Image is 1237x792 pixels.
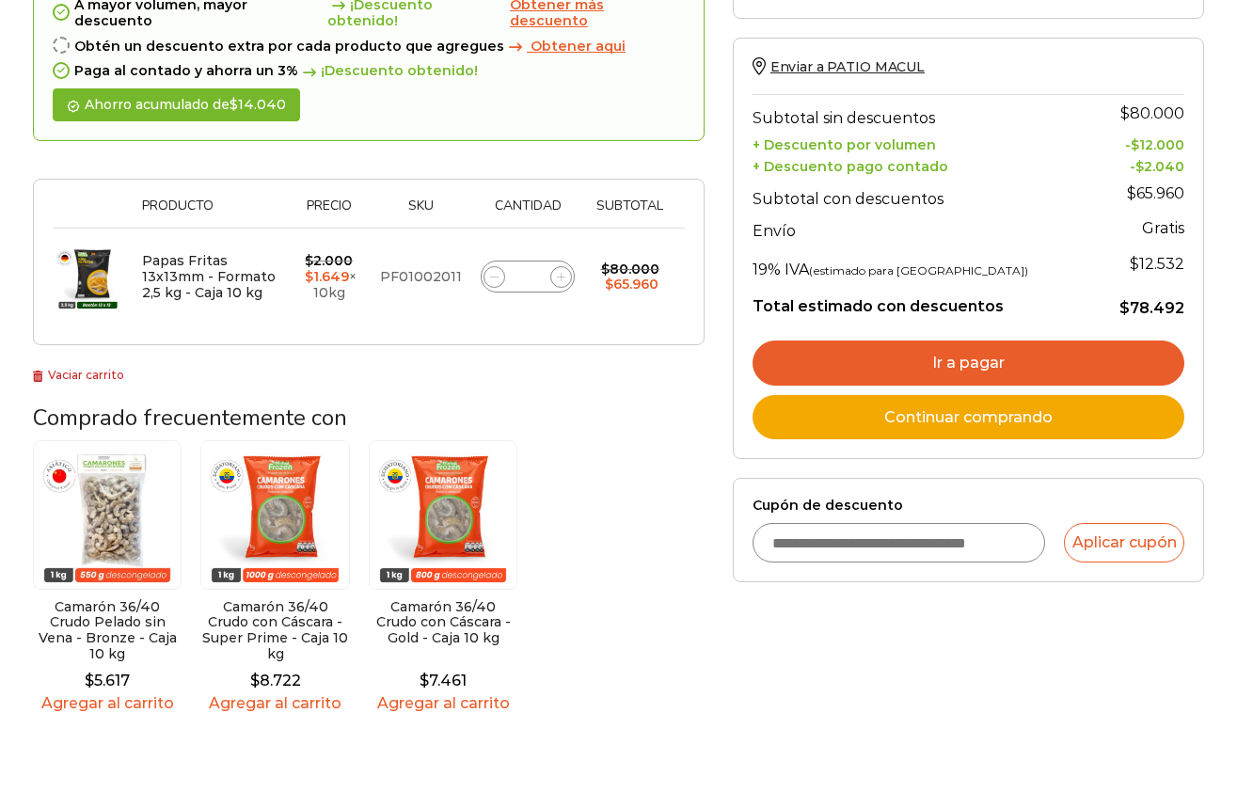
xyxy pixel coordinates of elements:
bdi: 80.000 [601,261,659,277]
th: Envío [753,213,1092,246]
a: Obtener aqui [504,39,626,55]
th: Subtotal sin descuentos [753,94,1092,132]
th: + Descuento por volumen [753,132,1092,153]
bdi: 1.649 [305,268,349,285]
h2: Camarón 36/40 Crudo Pelado sin Vena - Bronze - Caja 10 kg [33,599,182,662]
th: Precio [288,198,371,228]
span: Obtener aqui [531,38,626,55]
span: $ [1120,104,1130,122]
th: Sku [371,198,471,228]
bdi: 78.492 [1119,299,1184,317]
h2: Camarón 36/40 Crudo con Cáscara - Gold - Caja 10 kg [369,599,517,646]
bdi: 65.960 [605,276,658,293]
strong: Gratis [1142,219,1184,237]
span: $ [230,96,238,113]
span: $ [1130,255,1139,273]
span: $ [250,672,260,689]
h2: Camarón 36/40 Crudo con Cáscara - Super Prime - Caja 10 kg [200,599,349,662]
div: Obtén un descuento extra por cada producto que agregues [53,39,685,55]
span: $ [1135,158,1144,175]
span: Enviar a PATIO MACUL [770,58,925,75]
td: - [1091,153,1184,175]
span: $ [305,268,313,285]
th: Total estimado con descuentos [753,283,1092,319]
a: Vaciar carrito [33,368,124,382]
div: Paga al contado y ahorra un 3% [53,63,685,79]
th: Cantidad [471,198,584,228]
span: $ [1119,299,1130,317]
a: Agregar al carrito [33,694,182,712]
span: Comprado frecuentemente con [33,403,347,433]
td: - [1091,132,1184,153]
a: Ir a pagar [753,341,1184,386]
th: Subtotal [584,198,675,228]
div: Ahorro acumulado de [53,88,300,121]
bdi: 65.960 [1127,184,1184,202]
th: 19% IVA [753,245,1092,282]
bdi: 14.040 [230,96,286,113]
small: (estimado para [GEOGRAPHIC_DATA]) [809,263,1028,277]
button: Aplicar cupón [1064,523,1184,562]
a: Continuar comprando [753,395,1184,440]
bdi: 5.617 [85,672,130,689]
bdi: 12.000 [1131,136,1184,153]
span: $ [85,672,94,689]
td: × 10kg [288,228,371,325]
a: Papas Fritas 13x13mm - Formato 2,5 kg - Caja 10 kg [142,252,276,301]
span: $ [605,276,613,293]
bdi: 2.040 [1135,158,1184,175]
a: Agregar al carrito [369,694,517,712]
th: Subtotal con descuentos [753,175,1092,213]
input: Product quantity [515,263,541,290]
a: Agregar al carrito [200,694,349,712]
th: Producto [133,198,288,228]
span: $ [601,261,610,277]
span: 12.532 [1130,255,1184,273]
span: $ [420,672,429,689]
label: Cupón de descuento [753,498,1184,514]
td: PF01002011 [371,228,471,325]
bdi: 80.000 [1120,104,1184,122]
span: $ [1131,136,1139,153]
a: Enviar a PATIO MACUL [753,58,925,75]
bdi: 2.000 [305,252,353,269]
bdi: 7.461 [420,672,467,689]
span: $ [305,252,313,269]
th: + Descuento pago contado [753,153,1092,175]
span: $ [1127,184,1136,202]
bdi: 8.722 [250,672,301,689]
span: ¡Descuento obtenido! [298,63,478,79]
